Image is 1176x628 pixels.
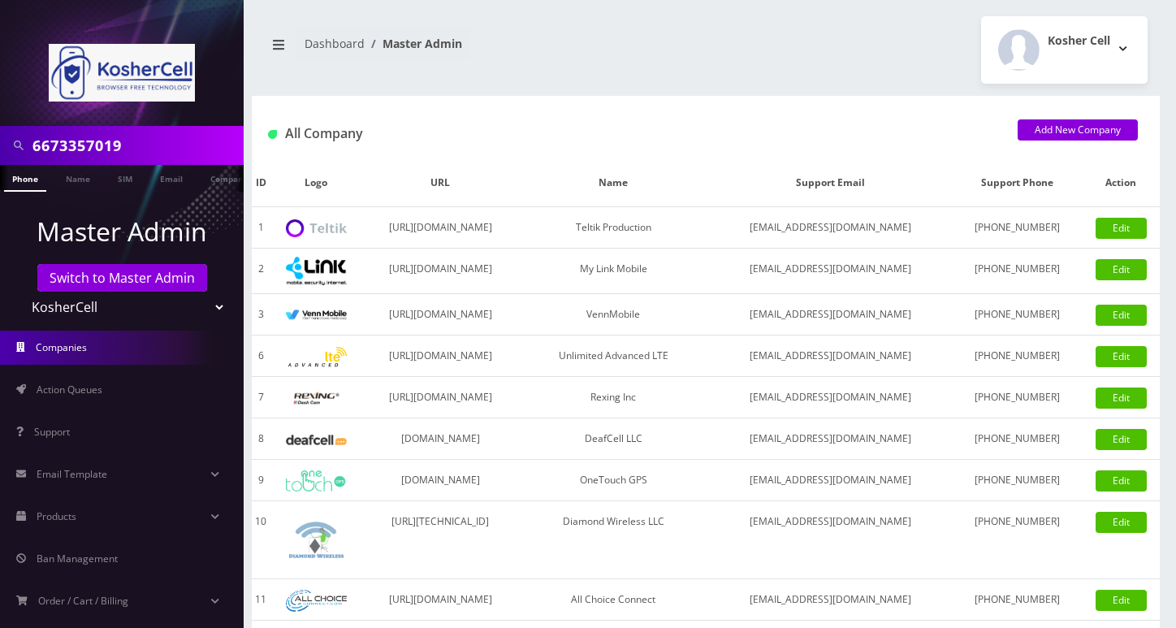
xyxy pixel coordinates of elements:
[1096,512,1147,533] a: Edit
[362,460,518,501] td: [DOMAIN_NAME]
[268,130,277,139] img: All Company
[37,552,118,565] span: Ban Management
[953,294,1082,336] td: [PHONE_NUMBER]
[1096,590,1147,611] a: Edit
[518,294,707,336] td: VennMobile
[362,249,518,294] td: [URL][DOMAIN_NAME]
[518,336,707,377] td: Unlimited Advanced LTE
[518,159,707,207] th: Name
[286,257,347,285] img: My Link Mobile
[37,264,207,292] a: Switch to Master Admin
[37,383,102,396] span: Action Queues
[953,501,1082,579] td: [PHONE_NUMBER]
[252,336,270,377] td: 6
[1096,305,1147,326] a: Edit
[286,470,347,492] img: OneTouch GPS
[252,501,270,579] td: 10
[270,159,362,207] th: Logo
[708,579,953,621] td: [EMAIL_ADDRESS][DOMAIN_NAME]
[518,249,707,294] td: My Link Mobile
[264,27,694,73] nav: breadcrumb
[202,165,257,190] a: Company
[286,391,347,406] img: Rexing Inc
[362,418,518,460] td: [DOMAIN_NAME]
[1096,429,1147,450] a: Edit
[518,207,707,249] td: Teltik Production
[953,249,1082,294] td: [PHONE_NUMBER]
[252,294,270,336] td: 3
[38,594,128,608] span: Order / Cart / Billing
[1018,119,1138,141] a: Add New Company
[34,425,70,439] span: Support
[286,509,347,570] img: Diamond Wireless LLC
[518,460,707,501] td: OneTouch GPS
[953,377,1082,418] td: [PHONE_NUMBER]
[953,159,1082,207] th: Support Phone
[365,35,462,52] li: Master Admin
[37,467,107,481] span: Email Template
[32,130,240,161] input: Search in Company
[1048,34,1110,48] h2: Kosher Cell
[708,418,953,460] td: [EMAIL_ADDRESS][DOMAIN_NAME]
[953,207,1082,249] td: [PHONE_NUMBER]
[708,294,953,336] td: [EMAIL_ADDRESS][DOMAIN_NAME]
[362,501,518,579] td: [URL][TECHNICAL_ID]
[953,336,1082,377] td: [PHONE_NUMBER]
[362,336,518,377] td: [URL][DOMAIN_NAME]
[252,159,270,207] th: ID
[252,207,270,249] td: 1
[362,159,518,207] th: URL
[37,509,76,523] span: Products
[1096,346,1147,367] a: Edit
[286,219,347,238] img: Teltik Production
[518,418,707,460] td: DeafCell LLC
[152,165,191,190] a: Email
[305,36,365,51] a: Dashboard
[1096,388,1147,409] a: Edit
[286,435,347,445] img: DeafCell LLC
[518,579,707,621] td: All Choice Connect
[49,44,195,102] img: KosherCell
[708,460,953,501] td: [EMAIL_ADDRESS][DOMAIN_NAME]
[1096,259,1147,280] a: Edit
[4,165,46,192] a: Phone
[708,377,953,418] td: [EMAIL_ADDRESS][DOMAIN_NAME]
[110,165,141,190] a: SIM
[518,377,707,418] td: Rexing Inc
[286,310,347,321] img: VennMobile
[252,418,270,460] td: 8
[708,336,953,377] td: [EMAIL_ADDRESS][DOMAIN_NAME]
[708,249,953,294] td: [EMAIL_ADDRESS][DOMAIN_NAME]
[286,347,347,367] img: Unlimited Advanced LTE
[708,159,953,207] th: Support Email
[252,460,270,501] td: 9
[362,294,518,336] td: [URL][DOMAIN_NAME]
[268,126,993,141] h1: All Company
[953,460,1082,501] td: [PHONE_NUMBER]
[252,377,270,418] td: 7
[252,249,270,294] td: 2
[58,165,98,190] a: Name
[362,207,518,249] td: [URL][DOMAIN_NAME]
[36,340,87,354] span: Companies
[518,501,707,579] td: Diamond Wireless LLC
[953,418,1082,460] td: [PHONE_NUMBER]
[252,579,270,621] td: 11
[1096,218,1147,239] a: Edit
[708,207,953,249] td: [EMAIL_ADDRESS][DOMAIN_NAME]
[981,16,1148,84] button: Kosher Cell
[953,579,1082,621] td: [PHONE_NUMBER]
[1082,159,1160,207] th: Action
[708,501,953,579] td: [EMAIL_ADDRESS][DOMAIN_NAME]
[362,377,518,418] td: [URL][DOMAIN_NAME]
[362,579,518,621] td: [URL][DOMAIN_NAME]
[1096,470,1147,492] a: Edit
[286,590,347,612] img: All Choice Connect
